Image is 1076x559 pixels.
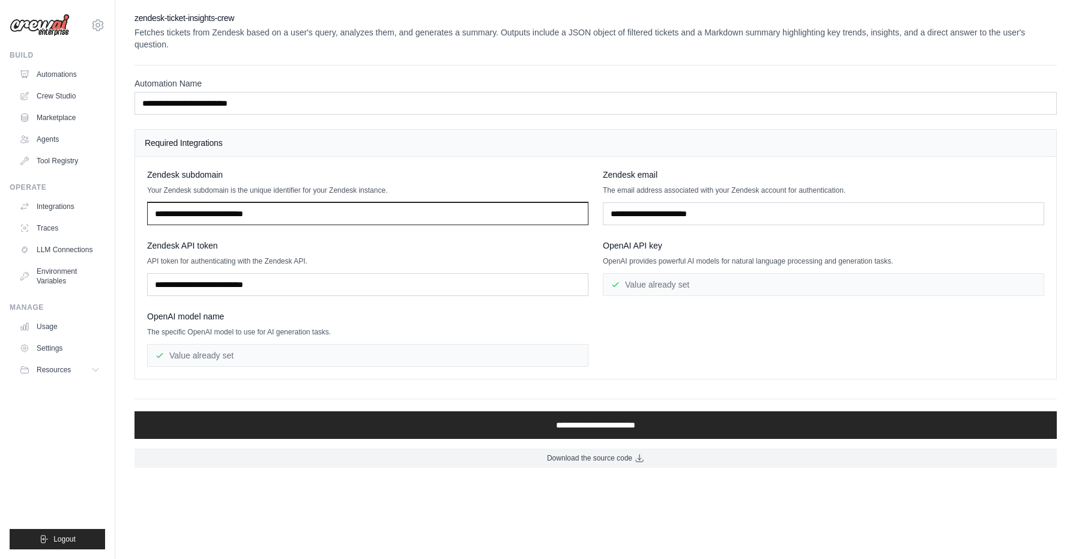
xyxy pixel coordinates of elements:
h2: zendesk-ticket-insights-crew [134,12,1057,24]
span: Zendesk API token [147,240,218,252]
a: Tool Registry [14,151,105,171]
a: Integrations [14,197,105,216]
a: Download the source code [134,449,1057,468]
span: OpenAI API key [603,240,662,252]
img: Logo [10,14,70,37]
p: Your Zendesk subdomain is the unique identifier for your Zendesk instance. [147,186,588,195]
span: Zendesk email [603,169,657,181]
label: Automation Name [134,77,1057,89]
p: Fetches tickets from Zendesk based on a user's query, analyzes them, and generates a summary. Out... [134,26,1057,50]
a: Settings [14,339,105,358]
a: Agents [14,130,105,149]
p: OpenAI provides powerful AI models for natural language processing and generation tasks. [603,256,1044,266]
a: Automations [14,65,105,84]
a: Usage [14,317,105,336]
div: Value already set [147,344,588,367]
h4: Required Integrations [145,137,1047,149]
button: Logout [10,529,105,549]
a: Crew Studio [14,86,105,106]
p: API token for authenticating with the Zendesk API. [147,256,588,266]
div: Manage [10,303,105,312]
span: Download the source code [547,453,632,463]
a: Marketplace [14,108,105,127]
span: OpenAI model name [147,310,224,322]
div: Value already set [603,273,1044,296]
span: Resources [37,365,71,375]
p: The email address associated with your Zendesk account for authentication. [603,186,1044,195]
a: Environment Variables [14,262,105,291]
span: Zendesk subdomain [147,169,223,181]
div: Build [10,50,105,60]
button: Resources [14,360,105,379]
span: Logout [53,534,76,544]
a: LLM Connections [14,240,105,259]
div: Operate [10,183,105,192]
p: The specific OpenAI model to use for AI generation tasks. [147,327,588,337]
a: Traces [14,219,105,238]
